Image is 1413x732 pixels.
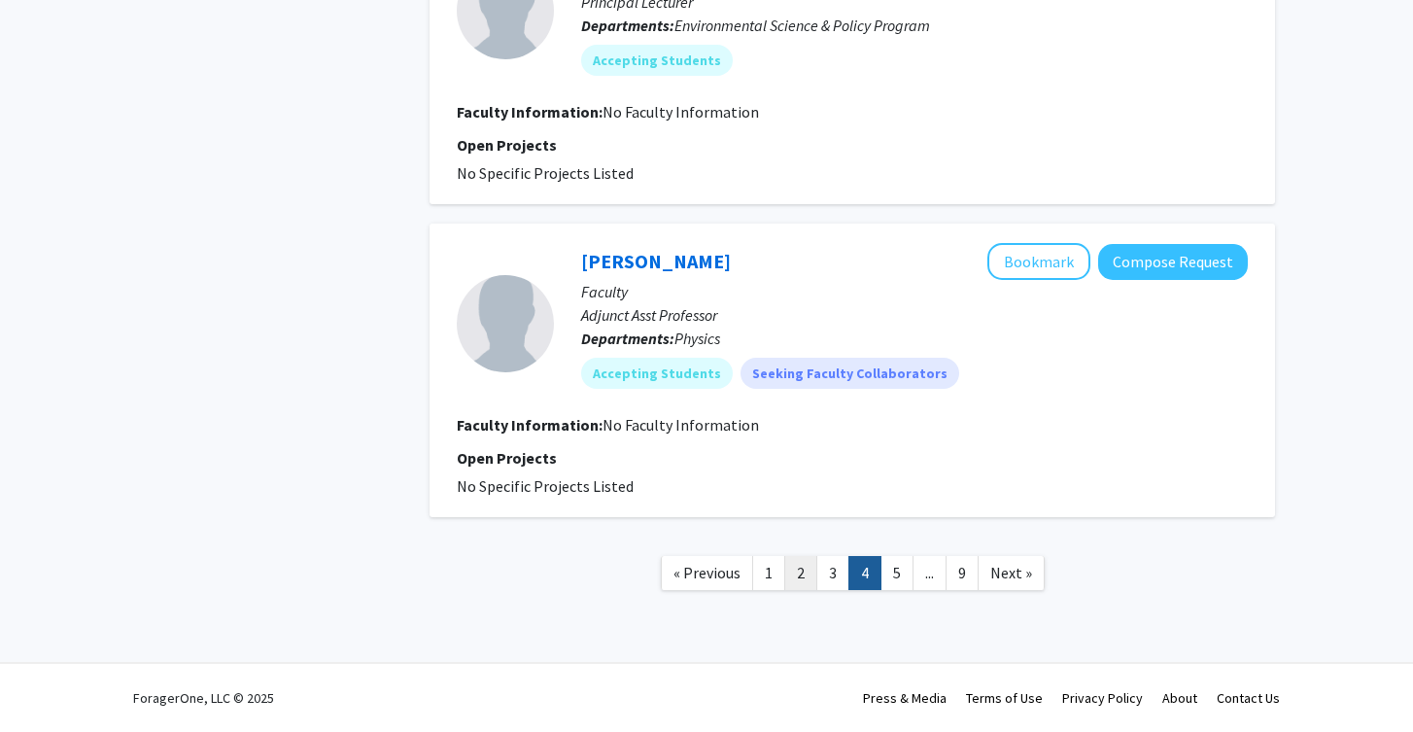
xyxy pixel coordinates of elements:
[946,556,979,590] a: 9
[987,243,1090,280] button: Add Joe Britton to Bookmarks
[581,45,733,76] mat-chip: Accepting Students
[457,415,603,435] b: Faculty Information:
[674,16,930,35] span: Environmental Science & Policy Program
[457,102,603,122] b: Faculty Information:
[752,556,785,590] a: 1
[581,303,1248,327] p: Adjunct Asst Professor
[457,476,634,496] span: No Specific Projects Listed
[15,645,83,717] iframe: Chat
[848,556,881,590] a: 4
[581,329,674,348] b: Departments:
[1162,689,1197,707] a: About
[784,556,817,590] a: 2
[966,689,1043,707] a: Terms of Use
[990,563,1032,582] span: Next »
[457,133,1248,157] p: Open Projects
[863,689,947,707] a: Press & Media
[816,556,849,590] a: 3
[673,563,741,582] span: « Previous
[925,563,934,582] span: ...
[661,556,753,590] a: Previous
[430,537,1275,615] nav: Page navigation
[674,329,720,348] span: Physics
[603,415,759,435] span: No Faculty Information
[133,664,274,732] div: ForagerOne, LLC © 2025
[1098,244,1248,280] button: Compose Request to Joe Britton
[581,249,731,273] a: [PERSON_NAME]
[1062,689,1143,707] a: Privacy Policy
[603,102,759,122] span: No Faculty Information
[581,358,733,389] mat-chip: Accepting Students
[1217,689,1280,707] a: Contact Us
[741,358,959,389] mat-chip: Seeking Faculty Collaborators
[457,163,634,183] span: No Specific Projects Listed
[457,446,1248,470] p: Open Projects
[880,556,913,590] a: 5
[581,16,674,35] b: Departments:
[978,556,1045,590] a: Next
[581,280,1248,303] p: Faculty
